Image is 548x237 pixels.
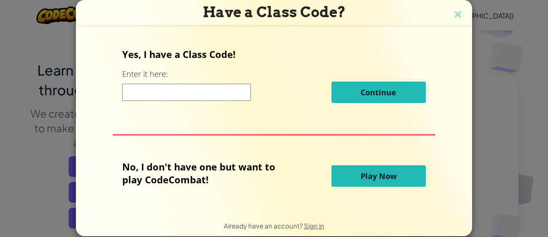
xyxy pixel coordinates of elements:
[361,87,396,97] span: Continue
[361,171,397,181] span: Play Now
[122,69,168,79] label: Enter it here:
[122,160,288,186] p: No, I don't have one but want to play CodeCombat!
[304,222,324,230] a: Sign in
[203,3,346,21] span: Have a Class Code?
[331,165,426,187] button: Play Now
[224,222,304,230] span: Already have an account?
[331,82,426,103] button: Continue
[452,9,464,21] img: close icon
[122,48,425,61] p: Yes, I have a Class Code!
